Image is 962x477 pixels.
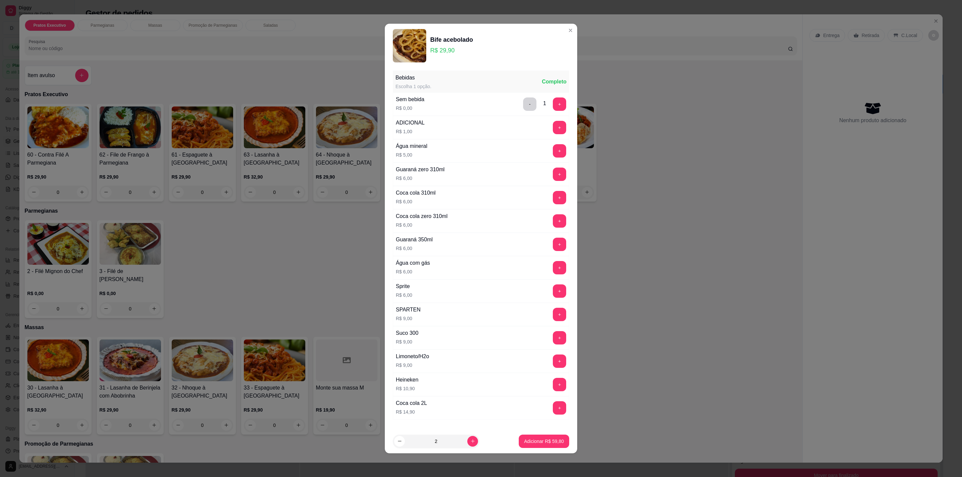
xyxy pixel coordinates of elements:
[430,35,473,44] div: Bife acebolado
[553,378,566,391] button: add
[396,292,412,298] p: R$ 6,00
[553,144,566,158] button: add
[565,25,576,36] button: Close
[396,119,425,127] div: ADICIONAL
[553,401,566,415] button: add
[553,191,566,204] button: add
[553,284,566,298] button: add
[396,175,445,182] p: R$ 6,00
[393,29,426,62] img: product-image
[396,259,430,267] div: Água com gás
[396,152,427,158] p: R$ 5,00
[553,308,566,321] button: add
[542,78,567,86] div: Completo
[396,352,429,361] div: Limoneto/H2o
[396,268,430,275] p: R$ 6,00
[396,376,419,384] div: Heineken
[395,74,431,82] div: Bebidas
[396,385,419,392] p: R$ 10,90
[396,338,419,345] p: R$ 9,00
[395,83,431,90] div: Escolha 1 opção.
[396,128,425,135] p: R$ 1,00
[396,142,427,150] div: Água mineral
[467,436,478,447] button: increase-product-quantity
[396,166,445,174] div: Guaraná zero 310ml
[396,399,427,407] div: Coca cola 2L
[396,329,419,337] div: Suco 300
[396,198,436,205] p: R$ 6,00
[553,331,566,344] button: add
[553,238,566,251] button: add
[553,354,566,368] button: add
[396,306,421,314] div: SPARTEN
[553,168,566,181] button: add
[543,99,546,107] div: 1
[396,222,448,228] p: R$ 6,00
[396,409,427,415] p: R$ 14,90
[553,261,566,274] button: add
[396,362,429,369] p: R$ 9,00
[396,212,448,220] div: Coca cola zero 310ml
[396,282,412,290] div: Sprite
[524,438,564,445] p: Adicionar R$ 59,80
[553,121,566,134] button: add
[430,46,473,55] p: R$ 29,90
[396,245,433,252] p: R$ 6,00
[396,95,424,103] div: Sem bebida
[394,436,405,447] button: decrease-product-quantity
[553,214,566,228] button: add
[553,97,566,111] button: add
[396,315,421,322] p: R$ 9,00
[396,236,433,244] div: Guaraná 350ml
[396,105,424,111] p: R$ 0,00
[523,97,536,111] button: delete
[396,189,436,197] div: Coca cola 310ml
[519,435,569,448] button: Adicionar R$ 59,80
